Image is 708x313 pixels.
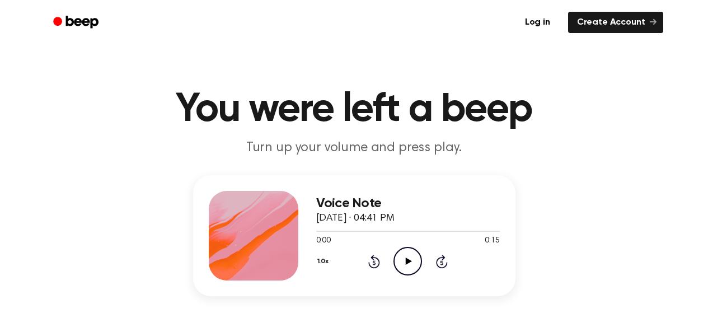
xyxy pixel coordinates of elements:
[316,235,331,247] span: 0:00
[485,235,499,247] span: 0:15
[139,139,569,157] p: Turn up your volume and press play.
[68,90,641,130] h1: You were left a beep
[316,252,333,271] button: 1.0x
[45,12,109,34] a: Beep
[568,12,663,33] a: Create Account
[316,213,395,223] span: [DATE] · 04:41 PM
[316,196,500,211] h3: Voice Note
[514,10,561,35] a: Log in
